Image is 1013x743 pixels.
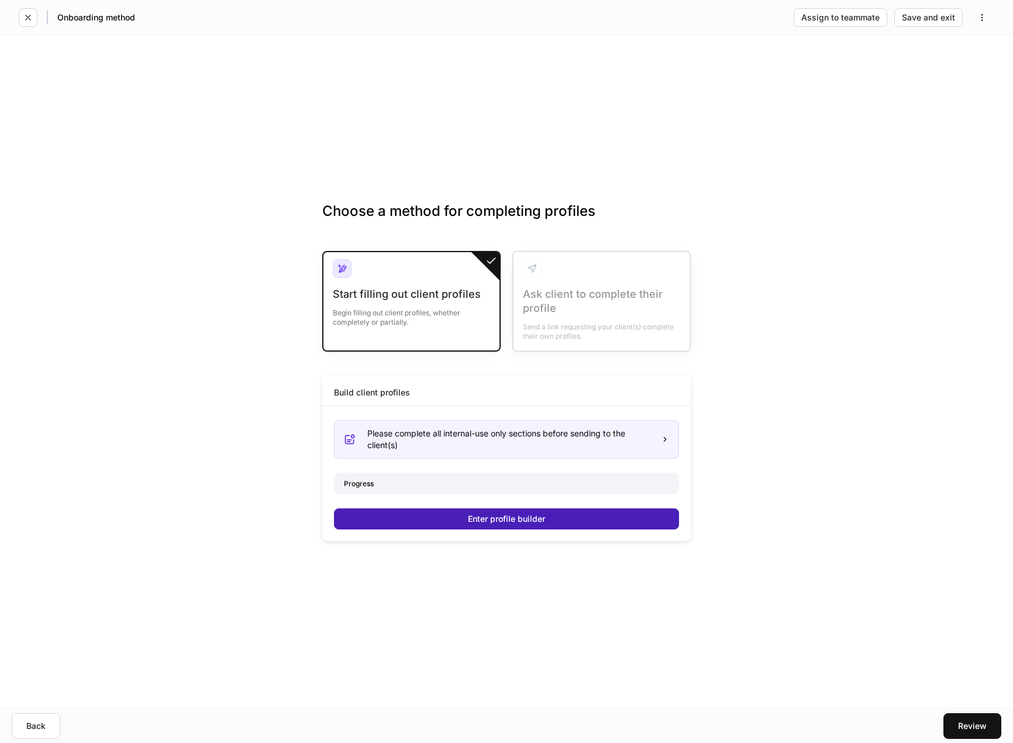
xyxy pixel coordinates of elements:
[57,12,135,23] h5: Onboarding method
[794,8,887,27] button: Assign to teammate
[26,722,46,730] div: Back
[322,202,691,239] h3: Choose a method for completing profiles
[335,473,678,494] div: Progress
[334,387,410,398] div: Build client profiles
[958,722,987,730] div: Review
[333,287,490,301] div: Start filling out client profiles
[333,301,490,327] div: Begin filling out client profiles, whether completely or partially.
[801,13,880,22] div: Assign to teammate
[334,508,679,529] button: Enter profile builder
[902,13,955,22] div: Save and exit
[468,515,545,523] div: Enter profile builder
[943,713,1001,739] button: Review
[367,428,652,451] div: Please complete all internal-use only sections before sending to the client(s)
[894,8,963,27] button: Save and exit
[12,713,60,739] button: Back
